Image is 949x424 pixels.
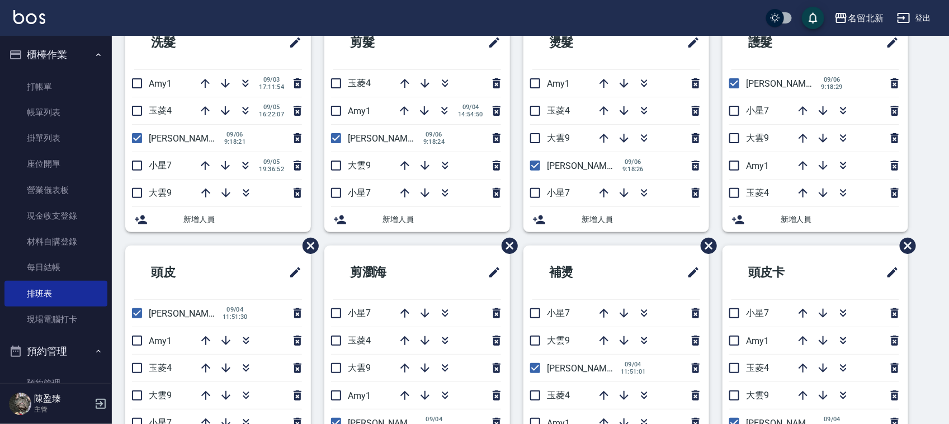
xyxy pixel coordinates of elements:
a: 預約管理 [4,370,107,396]
span: 19:36:52 [259,166,284,173]
button: 櫃檯作業 [4,40,107,69]
span: 玉菱4 [746,187,769,198]
div: 新增人員 [523,207,709,232]
button: 名留北新 [830,7,888,30]
span: 修改班表的標題 [680,259,700,286]
span: 11:51:01 [621,368,646,375]
span: 09/04 [621,361,646,368]
div: 名留北新 [848,11,884,25]
span: 09/06 [820,76,844,83]
span: 修改班表的標題 [481,29,501,56]
a: 帳單列表 [4,100,107,125]
h2: 護髮 [731,22,834,63]
span: 大雲9 [149,187,172,198]
div: 新增人員 [324,207,510,232]
span: 修改班表的標題 [680,29,700,56]
span: 09/04 [820,416,845,423]
span: 大雲9 [547,133,570,143]
span: 新增人員 [781,214,899,225]
button: 登出 [893,8,936,29]
span: 玉菱4 [348,335,371,346]
span: 修改班表的標題 [481,259,501,286]
span: 小星7 [746,105,769,116]
span: 小星7 [547,187,570,198]
span: Amy1 [746,336,769,346]
span: 09/05 [259,158,284,166]
span: 修改班表的標題 [879,29,899,56]
span: 修改班表的標題 [282,29,302,56]
span: 09/06 [223,131,247,138]
span: Amy1 [547,78,570,89]
a: 現場電腦打卡 [4,307,107,332]
span: 大雲9 [348,160,371,171]
span: 09/04 [458,103,483,111]
span: 玉菱4 [547,390,570,401]
div: 新增人員 [125,207,311,232]
span: 16:22:07 [259,111,284,118]
span: [PERSON_NAME]2 [746,78,818,89]
h2: 補燙 [532,252,635,293]
span: Amy1 [149,78,172,89]
h2: 燙髮 [532,22,635,63]
span: 大雲9 [547,335,570,346]
a: 座位開單 [4,151,107,177]
span: 小星7 [348,187,371,198]
span: 修改班表的標題 [879,259,899,286]
img: Logo [13,10,45,24]
span: 大雲9 [746,390,769,401]
a: 排班表 [4,281,107,307]
span: 09/06 [621,158,645,166]
button: save [802,7,824,29]
span: 刪除班表 [692,229,719,262]
span: 大雲9 [149,390,172,401]
span: 修改班表的標題 [282,259,302,286]
span: 09/05 [259,103,284,111]
span: 11:51:30 [223,313,248,321]
span: 刪除班表 [294,229,320,262]
span: 大雲9 [348,362,371,373]
span: [PERSON_NAME]2 [547,161,619,171]
span: 大雲9 [746,133,769,143]
span: [PERSON_NAME]2 [149,133,221,144]
span: 玉菱4 [149,362,172,373]
span: 小星7 [149,160,172,171]
span: 刪除班表 [493,229,520,262]
h2: 剪瀏海 [333,252,442,293]
p: 主管 [34,404,91,414]
a: 掛單列表 [4,125,107,151]
a: 營業儀表板 [4,177,107,203]
span: 玉菱4 [746,362,769,373]
span: 09/04 [422,416,447,423]
span: 小星7 [746,308,769,318]
a: 材料自購登錄 [4,229,107,255]
h2: 頭皮卡 [731,252,841,293]
span: 新增人員 [383,214,501,225]
span: Amy1 [746,161,769,171]
span: 9:18:29 [820,83,844,91]
span: 刪除班表 [891,229,918,262]
span: Amy1 [348,106,371,116]
span: 玉菱4 [149,105,172,116]
a: 現金收支登錄 [4,203,107,229]
span: [PERSON_NAME]2 [149,308,221,319]
span: [PERSON_NAME]2 [547,363,619,374]
span: Amy1 [348,390,371,401]
img: Person [9,393,31,415]
span: 9:18:21 [223,138,247,145]
h5: 陳盈臻 [34,393,91,404]
span: 小星7 [547,308,570,318]
h2: 頭皮 [134,252,237,293]
h2: 剪髮 [333,22,436,63]
span: 17:11:54 [259,83,284,91]
span: 玉菱4 [547,105,570,116]
span: 小星7 [348,308,371,318]
span: 09/04 [223,306,248,313]
h2: 洗髮 [134,22,237,63]
span: 14:54:50 [458,111,483,118]
span: 玉菱4 [348,78,371,88]
span: 9:18:24 [422,138,446,145]
a: 每日結帳 [4,255,107,280]
span: Amy1 [149,336,172,346]
span: 09/06 [422,131,446,138]
span: [PERSON_NAME]2 [348,133,420,144]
